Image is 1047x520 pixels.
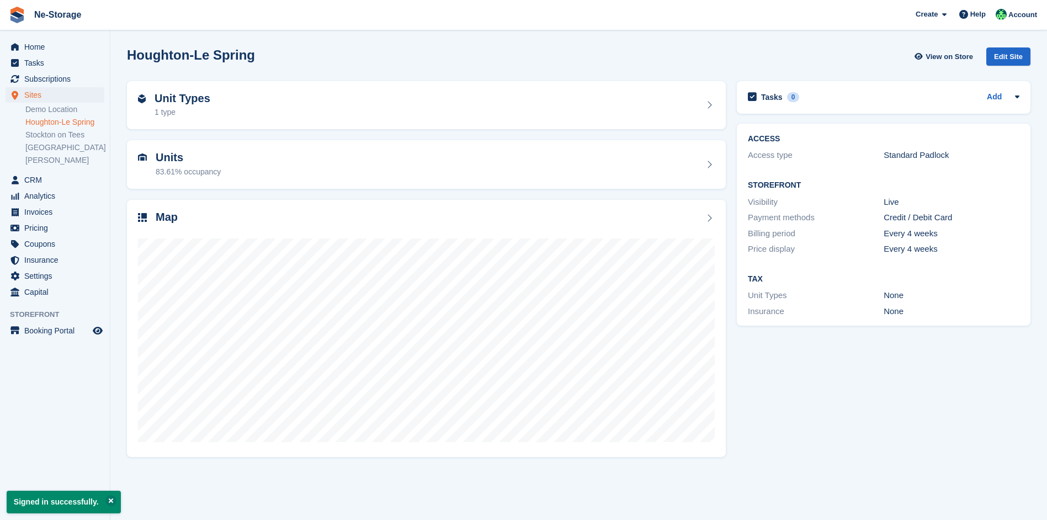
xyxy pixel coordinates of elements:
a: [GEOGRAPHIC_DATA] [25,142,104,153]
div: Live [884,196,1019,209]
a: [PERSON_NAME] [25,155,104,166]
a: Ne-Storage [30,6,86,24]
div: Insurance [748,305,884,318]
h2: Tax [748,275,1019,284]
a: Houghton-Le Spring [25,117,104,128]
img: map-icn-33ee37083ee616e46c38cad1a60f524a97daa1e2b2c8c0bc3eb3415660979fc1.svg [138,213,147,222]
span: Analytics [24,188,91,204]
span: CRM [24,172,91,188]
div: Price display [748,243,884,256]
a: menu [6,220,104,236]
h2: Houghton-Le Spring [127,47,255,62]
a: Unit Types 1 type [127,81,726,130]
img: Jay Johal [996,9,1007,20]
div: Every 4 weeks [884,243,1019,256]
a: Add [987,91,1002,104]
span: Account [1008,9,1037,20]
a: menu [6,39,104,55]
span: Tasks [24,55,91,71]
div: None [884,305,1019,318]
a: menu [6,268,104,284]
a: Units 83.61% occupancy [127,140,726,189]
img: unit-type-icn-2b2737a686de81e16bb02015468b77c625bbabd49415b5ef34ead5e3b44a266d.svg [138,94,146,103]
a: menu [6,87,104,103]
span: Help [970,9,986,20]
span: Subscriptions [24,71,91,87]
div: Access type [748,149,884,162]
span: Sites [24,87,91,103]
a: Preview store [91,324,104,337]
p: Signed in successfully. [7,491,121,513]
span: Create [916,9,938,20]
a: menu [6,284,104,300]
a: Stockton on Tees [25,130,104,140]
h2: Unit Types [155,92,210,105]
img: unit-icn-7be61d7bf1b0ce9d3e12c5938cc71ed9869f7b940bace4675aadf7bd6d80202e.svg [138,153,147,161]
div: Every 4 weeks [884,227,1019,240]
a: menu [6,323,104,338]
div: Standard Padlock [884,149,1019,162]
div: 1 type [155,107,210,118]
span: Settings [24,268,91,284]
div: None [884,289,1019,302]
div: Edit Site [986,47,1030,66]
h2: Storefront [748,181,1019,190]
a: menu [6,204,104,220]
div: Payment methods [748,211,884,224]
a: menu [6,55,104,71]
div: Visibility [748,196,884,209]
h2: Map [156,211,178,224]
img: stora-icon-8386f47178a22dfd0bd8f6a31ec36ba5ce8667c1dd55bd0f319d3a0aa187defe.svg [9,7,25,23]
a: menu [6,236,104,252]
span: Storefront [10,309,110,320]
div: Credit / Debit Card [884,211,1019,224]
h2: ACCESS [748,135,1019,144]
span: Invoices [24,204,91,220]
span: Home [24,39,91,55]
div: Unit Types [748,289,884,302]
div: 83.61% occupancy [156,166,221,178]
div: Billing period [748,227,884,240]
h2: Units [156,151,221,164]
span: Insurance [24,252,91,268]
h2: Tasks [761,92,783,102]
span: Booking Portal [24,323,91,338]
div: 0 [787,92,800,102]
span: Coupons [24,236,91,252]
a: menu [6,71,104,87]
a: menu [6,252,104,268]
a: Edit Site [986,47,1030,70]
span: View on Store [926,51,973,62]
a: Map [127,200,726,458]
a: View on Store [913,47,977,66]
span: Capital [24,284,91,300]
span: Pricing [24,220,91,236]
a: Demo Location [25,104,104,115]
a: menu [6,172,104,188]
a: menu [6,188,104,204]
